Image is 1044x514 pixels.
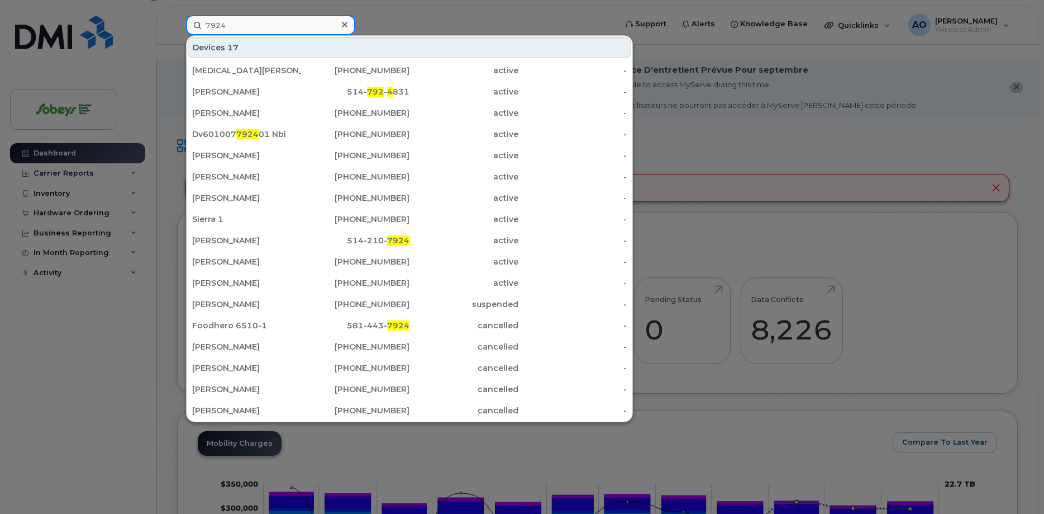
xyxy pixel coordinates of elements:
div: [PHONE_NUMBER] [301,405,410,416]
div: - [518,235,627,246]
span: 7924 [387,320,409,331]
div: cancelled [409,341,518,352]
div: - [518,384,627,395]
a: [PERSON_NAME][PHONE_NUMBER]cancelled- [188,337,631,357]
a: Sierra 1[PHONE_NUMBER]active- [188,209,631,229]
div: [PERSON_NAME] [192,277,301,289]
div: active [409,150,518,161]
span: 4 [387,87,393,97]
div: [MEDICAL_DATA][PERSON_NAME] [192,65,301,76]
div: [PERSON_NAME] [192,107,301,119]
div: active [409,107,518,119]
a: [PERSON_NAME][PHONE_NUMBER]active- [188,103,631,123]
div: [PERSON_NAME] [192,235,301,246]
div: - [518,192,627,204]
div: 514- - 831 [301,86,410,97]
div: active [409,129,518,140]
div: [PHONE_NUMBER] [301,192,410,204]
span: 792 [367,87,384,97]
div: Sierra 1 [192,214,301,225]
div: [PHONE_NUMBER] [301,214,410,225]
div: - [518,256,627,267]
a: Dv601007792401 Nbi[PHONE_NUMBER]active- [188,124,631,144]
div: active [409,86,518,97]
a: [PERSON_NAME][PHONE_NUMBER]active- [188,188,631,208]
div: [PERSON_NAME] [192,299,301,310]
div: - [518,171,627,182]
div: active [409,256,518,267]
div: [PHONE_NUMBER] [301,171,410,182]
div: active [409,192,518,204]
a: [PERSON_NAME][PHONE_NUMBER]suspended- [188,294,631,314]
div: active [409,214,518,225]
span: 7924 [387,235,409,246]
a: [PERSON_NAME][PHONE_NUMBER]cancelled- [188,379,631,399]
div: - [518,277,627,289]
div: cancelled [409,362,518,374]
div: active [409,277,518,289]
div: active [409,171,518,182]
a: [PERSON_NAME][PHONE_NUMBER]active- [188,145,631,166]
a: [PERSON_NAME][PHONE_NUMBER]cancelled- [188,358,631,378]
div: [PERSON_NAME] [192,192,301,204]
div: 514-210- [301,235,410,246]
a: [PERSON_NAME]514-210-7924active- [188,230,631,251]
div: [PERSON_NAME] [192,341,301,352]
div: Dv601007 01 Nbi [192,129,301,140]
div: - [518,65,627,76]
div: - [518,150,627,161]
div: [PHONE_NUMBER] [301,299,410,310]
div: [PERSON_NAME] [192,384,301,395]
div: [PERSON_NAME] [192,405,301,416]
div: [PHONE_NUMBER] [301,107,410,119]
div: - [518,320,627,331]
div: - [518,362,627,374]
div: [PERSON_NAME] [192,256,301,267]
div: [PHONE_NUMBER] [301,277,410,289]
div: [PERSON_NAME] [192,150,301,161]
div: [PERSON_NAME] [192,362,301,374]
div: [PERSON_NAME] [192,171,301,182]
div: [PHONE_NUMBER] [301,256,410,267]
div: [PHONE_NUMBER] [301,150,410,161]
a: [PERSON_NAME][PHONE_NUMBER]cancelled- [188,400,631,421]
div: [PERSON_NAME] [192,86,301,97]
div: - [518,86,627,97]
div: active [409,235,518,246]
div: 581-443- [301,320,410,331]
a: Foodhero 6510-1581-443-7924cancelled- [188,315,631,336]
div: - [518,129,627,140]
div: cancelled [409,405,518,416]
a: [MEDICAL_DATA][PERSON_NAME][PHONE_NUMBER]active- [188,60,631,81]
div: [PHONE_NUMBER] [301,129,410,140]
div: - [518,107,627,119]
div: suspended [409,299,518,310]
div: - [518,405,627,416]
div: - [518,299,627,310]
a: [PERSON_NAME][PHONE_NUMBER]active- [188,167,631,187]
div: - [518,341,627,352]
div: cancelled [409,384,518,395]
div: Foodhero 6510-1 [192,320,301,331]
div: [PHONE_NUMBER] [301,384,410,395]
div: [PHONE_NUMBER] [301,362,410,374]
span: 7924 [236,129,259,139]
div: [PHONE_NUMBER] [301,341,410,352]
div: - [518,214,627,225]
div: cancelled [409,320,518,331]
a: [PERSON_NAME][PHONE_NUMBER]active- [188,252,631,272]
div: active [409,65,518,76]
a: [PERSON_NAME]514-792-4831active- [188,82,631,102]
a: [PERSON_NAME][PHONE_NUMBER]active- [188,273,631,293]
div: [PHONE_NUMBER] [301,65,410,76]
